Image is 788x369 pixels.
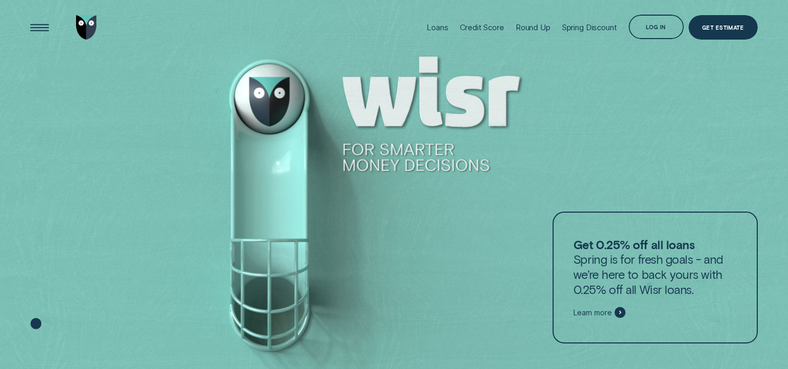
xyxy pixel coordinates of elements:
button: Open Menu [27,15,52,40]
a: Get Estimate [689,15,758,40]
div: Loans [427,22,448,32]
p: Spring is for fresh goals - and we’re here to back yours with 0.25% off all Wisr loans. [573,237,737,297]
div: Credit Score [460,22,504,32]
strong: Get 0.25% off all loans [573,237,694,252]
button: Log in [629,15,684,40]
img: Wisr [76,15,97,40]
a: Get 0.25% off all loansSpring is for fresh goals - and we’re here to back yours with 0.25% off al... [553,212,757,343]
span: Learn more [573,308,612,317]
div: Spring Discount [562,22,617,32]
div: Round Up [516,22,551,32]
